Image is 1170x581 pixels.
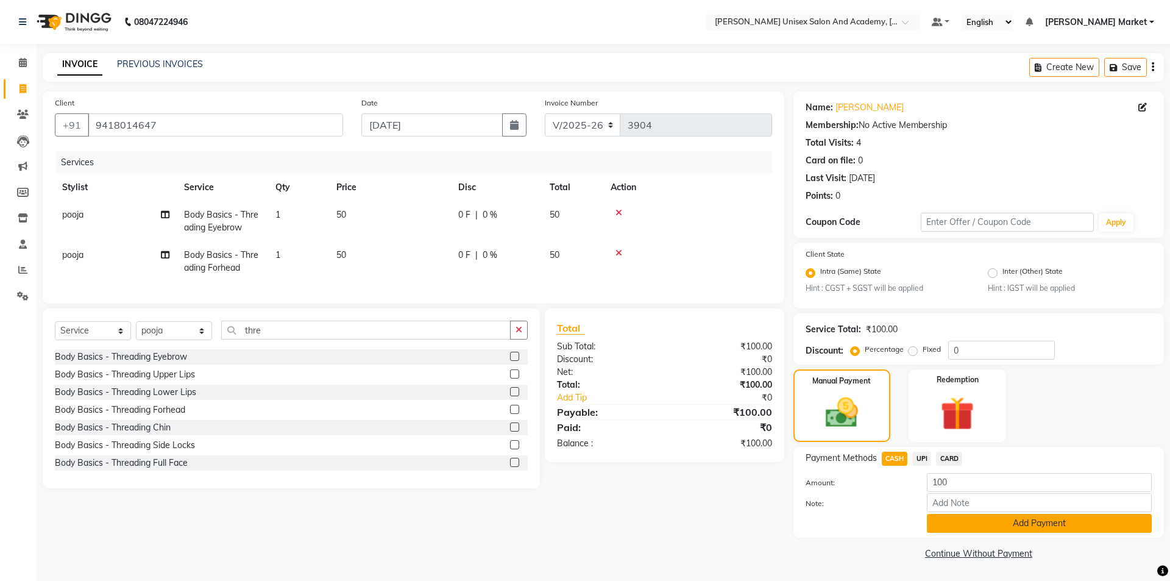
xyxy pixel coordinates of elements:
b: 08047224946 [134,5,188,39]
label: Redemption [937,374,979,385]
label: Inter (Other) State [1002,266,1063,280]
a: [PERSON_NAME] [835,101,904,114]
span: Total [557,322,585,335]
span: 0 F [458,249,470,262]
span: pooja [62,209,83,220]
th: Price [329,174,451,201]
span: CARD [936,452,962,466]
div: ₹0 [684,391,781,404]
div: ₹100.00 [866,323,898,336]
div: ₹100.00 [664,379,781,391]
span: CASH [882,452,908,466]
div: Points: [806,190,833,202]
th: Disc [451,174,542,201]
span: 50 [336,209,346,220]
div: Discount: [806,344,843,357]
div: Last Visit: [806,172,846,185]
span: 0 F [458,209,470,221]
div: Service Total: [806,323,861,336]
label: Note: [796,498,918,509]
div: Body Basics - Threading Full Face [55,457,188,469]
div: ₹100.00 [664,405,781,419]
div: Body Basics - Threading Side Locks [55,439,195,452]
div: Services [56,151,781,174]
span: 50 [550,209,559,220]
div: Body Basics - Threading Eyebrow [55,351,187,363]
div: ₹100.00 [664,366,781,379]
div: 0 [835,190,840,202]
span: [PERSON_NAME] Market [1045,16,1147,29]
button: +91 [55,113,89,137]
label: Amount: [796,477,918,488]
label: Client [55,98,74,109]
div: ₹0 [664,353,781,366]
span: pooja [62,249,83,260]
a: INVOICE [57,54,102,76]
div: Body Basics - Threading Chin [55,421,171,434]
span: Payment Methods [806,452,877,465]
div: No Active Membership [806,119,1152,132]
span: | [475,249,478,262]
span: 0 % [483,249,497,262]
input: Enter Offer / Coupon Code [921,213,1094,232]
span: 0 % [483,209,497,221]
label: Manual Payment [812,376,871,387]
div: Balance : [548,437,664,450]
button: Add Payment [927,514,1152,533]
div: Net: [548,366,664,379]
div: Body Basics - Threading Forhead [55,404,185,416]
div: ₹0 [664,420,781,435]
small: Hint : IGST will be applied [988,283,1152,294]
img: logo [31,5,115,39]
label: Date [361,98,378,109]
div: 0 [858,154,863,167]
div: Card on file: [806,154,856,167]
div: Membership: [806,119,859,132]
div: Sub Total: [548,340,664,353]
input: Add Note [927,493,1152,512]
a: Continue Without Payment [796,547,1161,560]
a: PREVIOUS INVOICES [117,59,203,70]
label: Fixed [923,344,941,355]
th: Action [603,174,772,201]
div: Coupon Code [806,216,921,229]
span: 50 [550,249,559,260]
div: Body Basics - Threading Upper Lips [55,368,195,381]
small: Hint : CGST + SGST will be applied [806,283,970,294]
div: [DATE] [849,172,875,185]
div: Discount: [548,353,664,366]
span: Body Basics - Threading Forhead [184,249,258,273]
div: Name: [806,101,833,114]
button: Create New [1029,58,1099,77]
input: Amount [927,473,1152,492]
label: Intra (Same) State [820,266,881,280]
img: _cash.svg [815,394,868,431]
button: Apply [1099,213,1133,232]
span: 1 [275,209,280,220]
input: Search or Scan [221,321,511,340]
div: Paid: [548,420,664,435]
div: Total: [548,379,664,391]
input: Search by Name/Mobile/Email/Code [88,113,343,137]
span: 1 [275,249,280,260]
span: | [475,209,478,221]
img: _gift.svg [930,393,985,435]
span: 50 [336,249,346,260]
div: ₹100.00 [664,340,781,353]
div: Payable: [548,405,664,419]
span: UPI [912,452,931,466]
th: Total [542,174,603,201]
div: Total Visits: [806,137,854,149]
th: Stylist [55,174,177,201]
th: Service [177,174,268,201]
a: Add Tip [548,391,684,404]
label: Invoice Number [545,98,598,109]
div: 4 [856,137,861,149]
th: Qty [268,174,329,201]
label: Client State [806,249,845,260]
span: Body Basics - Threading Eyebrow [184,209,258,233]
label: Percentage [865,344,904,355]
div: ₹100.00 [664,437,781,450]
div: Body Basics - Threading Lower Lips [55,386,196,399]
button: Save [1104,58,1147,77]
